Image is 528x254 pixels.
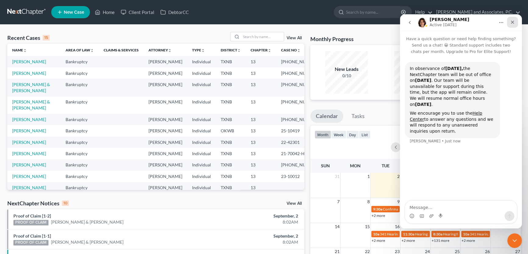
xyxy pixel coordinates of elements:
[13,213,51,218] a: Proof of Claim [1-2]
[61,79,99,96] td: Bankruptcy
[187,125,216,136] td: Individual
[246,171,276,182] td: 13
[380,232,479,236] span: 341 Hearing for Enviro-Tech Complete Systems & Services, LLC
[281,48,301,52] a: Case Nounfold_more
[463,232,469,236] span: 10a
[397,198,400,205] span: 9
[187,68,216,79] td: Individual
[118,7,157,18] a: Client Portal
[433,232,442,236] span: 8:30a
[216,56,246,67] td: TXNB
[216,125,246,136] td: OKWB
[61,68,99,79] td: Bankruptcy
[432,238,449,243] a: +131 more
[144,79,187,96] td: [PERSON_NAME]
[350,163,361,168] span: Mon
[246,182,276,193] td: 13
[276,96,324,114] td: [PHONE_NUMBER]
[364,223,370,230] span: 15
[216,159,246,171] td: TXNB
[276,137,324,148] td: 22-42301
[216,148,246,159] td: TXNB
[372,238,385,243] a: +2 more
[433,7,520,18] a: [PERSON_NAME] and Associates, P.C.
[246,114,276,125] td: 13
[187,148,216,159] td: Individual
[144,182,187,193] td: [PERSON_NAME]
[12,185,46,190] a: [PERSON_NAME]
[246,56,276,67] td: 13
[246,68,276,79] td: 13
[61,171,99,182] td: Bankruptcy
[144,96,187,114] td: [PERSON_NAME]
[99,44,144,56] th: Claims & Services
[7,34,50,41] div: Recent Cases
[207,239,298,245] div: 8:02AM
[415,232,462,236] span: Hearing for [PERSON_NAME]
[187,79,216,96] td: Individual
[187,114,216,125] td: Individual
[168,49,172,52] i: unfold_more
[221,48,241,52] a: Districtunfold_more
[7,200,69,207] div: NextChapter Notices
[412,7,433,18] a: Help
[216,171,246,182] td: TXNB
[92,7,118,18] a: Home
[144,148,187,159] td: [PERSON_NAME]
[268,49,271,52] i: unfold_more
[61,114,99,125] td: Bankruptcy
[251,48,271,52] a: Chapterunfold_more
[12,151,46,156] a: [PERSON_NAME]
[373,207,382,211] span: 9:30a
[246,137,276,148] td: 13
[144,159,187,171] td: [PERSON_NAME]
[12,140,46,145] a: [PERSON_NAME]
[310,35,354,43] h3: Monthly Progress
[246,148,276,159] td: 13
[12,99,50,110] a: [PERSON_NAME] & [PERSON_NAME]
[276,56,324,67] td: [PHONE_NUMBER]
[12,162,46,167] a: [PERSON_NAME]
[367,198,370,205] span: 8
[237,49,241,52] i: unfold_more
[12,117,46,122] a: [PERSON_NAME]
[373,232,379,236] span: 10a
[90,49,94,52] i: unfold_more
[246,96,276,114] td: 13
[144,125,187,136] td: [PERSON_NAME]
[13,240,48,245] div: PROOF OF CLAIM
[12,82,50,93] a: [PERSON_NAME] & [PERSON_NAME]
[276,159,324,171] td: [PHONE_NUMBER]
[43,35,50,40] div: 15
[207,213,298,219] div: September, 2
[187,96,216,114] td: Individual
[372,213,385,218] a: +2 more
[216,96,246,114] td: TXNB
[276,68,324,79] td: [PHONE_NUMBER]
[394,223,400,230] span: 16
[246,79,276,96] td: 13
[297,49,301,52] i: unfold_more
[276,171,324,182] td: 23-10012
[276,125,324,136] td: 25-10419
[443,232,491,236] span: Hearing for [PERSON_NAME]
[64,10,84,15] span: New Case
[346,6,402,18] input: Search by name...
[144,68,187,79] td: [PERSON_NAME]
[144,137,187,148] td: [PERSON_NAME]
[310,110,343,123] a: Calendar
[144,114,187,125] td: [PERSON_NAME]
[61,182,99,193] td: Bankruptcy
[346,130,359,139] button: day
[276,148,324,159] td: 21-70042-HDH-13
